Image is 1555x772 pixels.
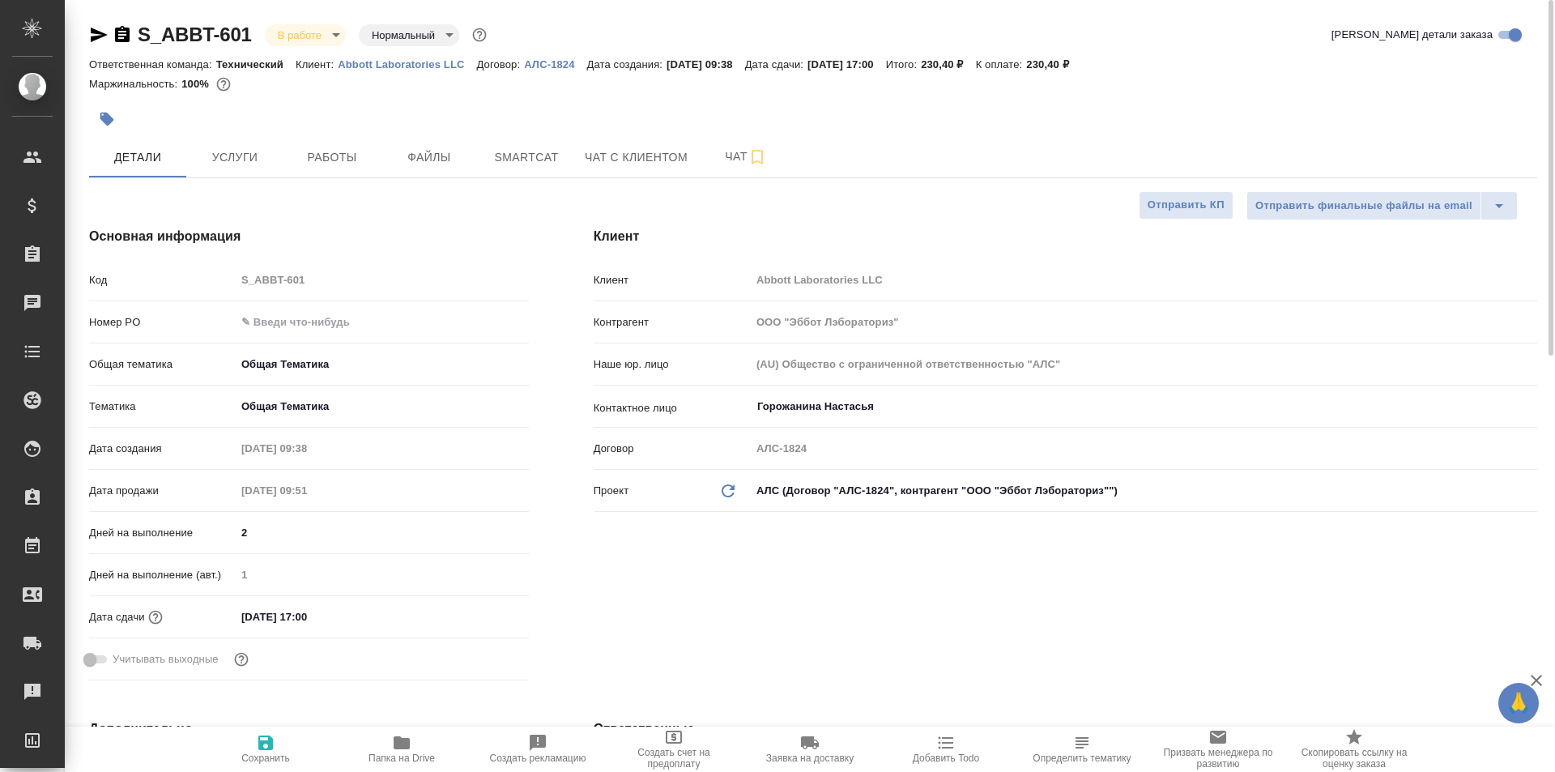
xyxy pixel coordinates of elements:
p: Abbott Laboratories LLC [338,58,476,70]
input: ✎ Введи что-нибудь [236,521,529,544]
span: Сохранить [241,753,290,764]
button: Выбери, если сб и вс нужно считать рабочими днями для выполнения заказа. [231,649,252,670]
span: Отправить КП [1148,196,1225,215]
span: Скопировать ссылку на оценку заказа [1296,747,1412,770]
p: Дата продажи [89,483,236,499]
input: ✎ Введи что-нибудь [236,605,377,629]
p: Договор: [477,58,525,70]
button: Отправить КП [1139,191,1233,220]
span: Заявка на доставку [766,753,854,764]
p: Общая тематика [89,356,236,373]
input: Пустое поле [751,268,1537,292]
span: Услуги [196,147,274,168]
span: Отправить финальные файлы на email [1255,197,1472,215]
input: ✎ Введи что-нибудь [236,310,529,334]
span: Создать рекламацию [490,753,586,764]
p: Договор [594,441,751,457]
a: АЛС-1824 [524,57,586,70]
p: Контактное лицо [594,400,751,416]
button: Скопировать ссылку [113,25,132,45]
span: Папка на Drive [369,753,435,764]
p: Маржинальность: [89,78,181,90]
span: Создать счет на предоплату [616,747,732,770]
input: Пустое поле [751,437,1537,460]
h4: Ответственные [594,719,1537,739]
p: [DATE] 17:00 [807,58,886,70]
p: Дней на выполнение [89,525,236,541]
button: Доп статусы указывают на важность/срочность заказа [469,24,490,45]
span: 🙏 [1505,686,1532,720]
a: S_ABBT-601 [138,23,252,45]
button: Определить тематику [1014,727,1150,772]
a: Abbott Laboratories LLC [338,57,476,70]
button: Отправить финальные файлы на email [1246,191,1481,220]
div: В работе [265,24,346,46]
input: Пустое поле [236,479,377,502]
p: Дней на выполнение (авт.) [89,567,236,583]
p: 230,40 ₽ [1026,58,1081,70]
h4: Клиент [594,227,1537,246]
button: Создать рекламацию [470,727,606,772]
p: Итого: [886,58,921,70]
svg: Подписаться [748,147,767,167]
span: [PERSON_NAME] детали заказа [1331,27,1493,43]
span: Детали [99,147,177,168]
p: Тематика [89,399,236,415]
span: Чат с клиентом [585,147,688,168]
p: Технический [216,58,296,70]
button: 0.01 RUB; [213,74,234,95]
button: Сохранить [198,727,334,772]
p: Дата сдачи: [745,58,807,70]
span: Призвать менеджера по развитию [1160,747,1276,770]
p: Номер PO [89,314,236,331]
p: Ответственная команда: [89,58,216,70]
p: Клиент [594,272,751,288]
button: Open [1528,405,1532,408]
span: Определить тематику [1033,753,1131,764]
span: Учитывать выходные [113,651,219,668]
p: АЛС-1824 [524,58,586,70]
button: Добавить Todo [878,727,1014,772]
button: Папка на Drive [334,727,470,772]
input: Пустое поле [751,352,1537,376]
p: Дата создания: [587,58,667,70]
div: Общая Тематика [236,393,529,420]
span: Чат [707,147,785,167]
span: Работы [293,147,371,168]
button: 🙏 [1498,683,1539,723]
input: Пустое поле [236,563,529,586]
span: Smartcat [488,147,565,168]
p: Код [89,272,236,288]
p: Проект [594,483,629,499]
button: Скопировать ссылку для ЯМессенджера [89,25,109,45]
div: В работе [359,24,459,46]
button: Создать счет на предоплату [606,727,742,772]
span: Добавить Todo [913,753,979,764]
button: Если добавить услуги и заполнить их объемом, то дата рассчитается автоматически [145,607,166,628]
p: К оплате: [976,58,1027,70]
input: Пустое поле [236,268,529,292]
p: [DATE] 09:38 [667,58,745,70]
div: АЛС (Договор "АЛС-1824", контрагент "ООО "Эббот Лэбораториз"") [751,477,1537,505]
button: Добавить тэг [89,101,125,137]
p: 100% [181,78,213,90]
button: Нормальный [367,28,440,42]
span: Файлы [390,147,468,168]
button: Призвать менеджера по развитию [1150,727,1286,772]
p: Дата создания [89,441,236,457]
h4: Дополнительно [89,719,529,739]
div: Общая Тематика [236,351,529,378]
p: Дата сдачи [89,609,145,625]
p: Клиент: [296,58,338,70]
p: Контрагент [594,314,751,331]
h4: Основная информация [89,227,529,246]
button: Скопировать ссылку на оценку заказа [1286,727,1422,772]
button: В работе [273,28,326,42]
p: Наше юр. лицо [594,356,751,373]
button: Заявка на доставку [742,727,878,772]
p: 230,40 ₽ [921,58,976,70]
input: Пустое поле [236,437,377,460]
div: split button [1246,191,1518,220]
input: Пустое поле [751,310,1537,334]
